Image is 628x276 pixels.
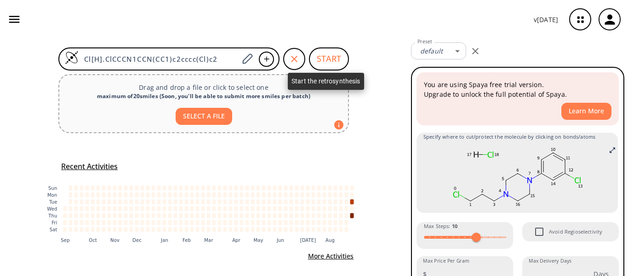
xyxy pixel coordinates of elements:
img: Logo Spaya [65,51,79,65]
input: Enter SMILES [79,54,239,64]
text: Dec [132,237,142,242]
text: Nov [110,237,120,242]
svg: Full screen [609,147,616,154]
g: y-axis tick label [47,186,57,232]
text: Mon [47,193,57,198]
g: cell [63,185,354,232]
g: x-axis tick label [61,237,335,242]
text: Tue [49,200,57,205]
span: Specify where to cut/protect the molecule by clicking on bonds/atoms [423,133,611,141]
span: Max Steps : [424,222,457,230]
button: More Activities [304,248,357,265]
span: Avoid Regioselectivity [530,222,549,241]
label: Max Price Per Gram [423,258,469,264]
text: Jan [160,237,168,242]
text: Feb [183,237,191,242]
text: Sat [50,227,57,232]
p: You are using Spaya free trial version. Upgrade to unlock the full potential of Spaya. [424,80,611,99]
button: Recent Activities [57,159,121,174]
text: Wed [47,206,57,211]
text: Aug [325,237,335,242]
text: Fri [51,220,57,225]
text: Mar [204,237,213,242]
text: Sep [61,237,69,242]
text: Sun [48,186,57,191]
text: Thu [48,213,57,218]
div: maximum of 20 smiles ( Soon, you'll be able to submit more smiles per batch ) [67,92,341,100]
button: Learn More [561,103,611,120]
text: Oct [89,237,97,242]
text: May [253,237,263,242]
button: START [309,47,349,70]
h5: Recent Activities [61,162,118,171]
p: Drag and drop a file or click to select one [67,82,341,92]
text: [DATE] [300,237,316,242]
p: v [DATE] [534,15,558,24]
svg: Cl[H].ClCCCN1CCN(CC1)c2cccc(Cl)c2 [423,145,611,209]
button: SELECT A FILE [176,108,232,125]
div: Start the retrosynthesis [288,73,364,90]
em: default [420,47,443,55]
text: Apr [232,237,240,242]
text: Jun [276,237,284,242]
label: Preset [417,38,432,45]
label: Max Delivery Days [529,258,571,264]
span: Avoid Regioselectivity [549,228,602,236]
strong: 10 [452,223,457,229]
